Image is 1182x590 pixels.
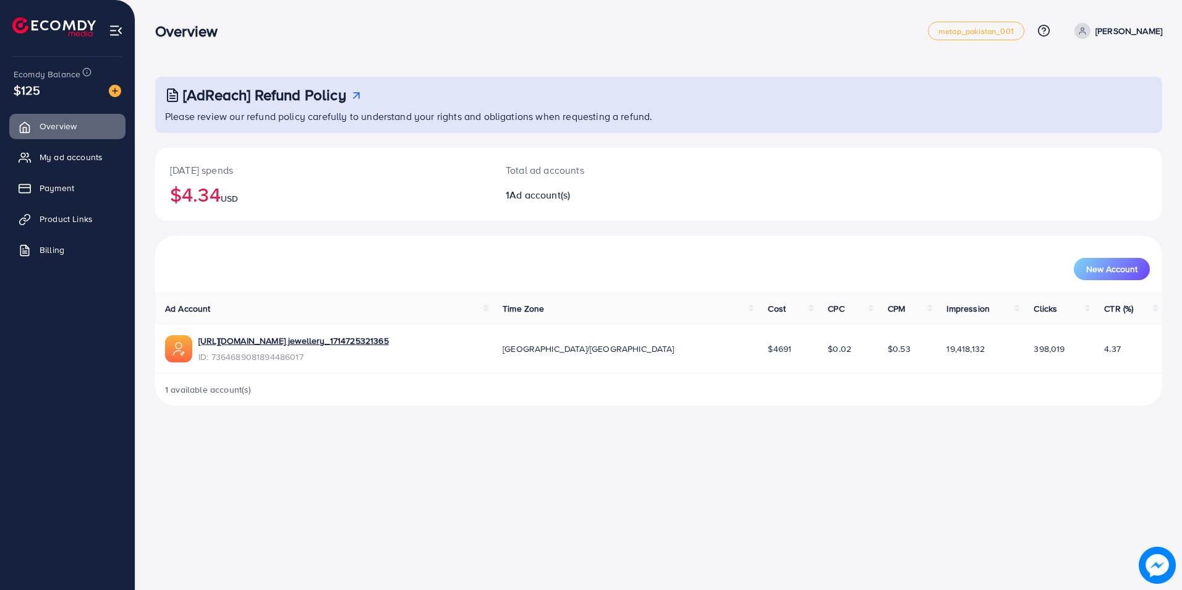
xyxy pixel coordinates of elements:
h3: Overview [155,22,227,40]
span: 4.37 [1104,343,1121,355]
span: $125 [14,81,41,99]
span: ID: 7364689081894486017 [198,351,389,363]
a: Payment [9,176,125,200]
span: $0.53 [888,343,911,355]
span: Product Links [40,213,93,225]
img: image [109,85,121,97]
span: $0.02 [828,343,851,355]
h3: [AdReach] Refund Policy [183,86,346,104]
a: [PERSON_NAME] [1069,23,1162,39]
a: My ad accounts [9,145,125,169]
a: metap_pakistan_001 [928,22,1024,40]
span: CPC [828,302,844,315]
img: image [1139,547,1176,584]
p: [DATE] spends [170,163,476,177]
span: USD [221,192,238,205]
span: [GEOGRAPHIC_DATA]/[GEOGRAPHIC_DATA] [503,343,674,355]
img: menu [109,24,123,38]
span: $4691 [768,343,791,355]
span: Cost [768,302,786,315]
a: [URL][DOMAIN_NAME] jewellery_1714725321365 [198,335,389,347]
p: [PERSON_NAME] [1095,24,1162,38]
p: Total ad accounts [506,163,728,177]
img: ic-ads-acc.e4c84228.svg [165,335,192,362]
span: Impression [946,302,990,315]
span: New Account [1086,265,1137,273]
a: Overview [9,114,125,139]
span: Time Zone [503,302,544,315]
h2: 1 [506,189,728,201]
span: Overview [40,120,77,132]
span: 1 available account(s) [165,383,252,396]
span: Ad Account [165,302,211,315]
span: 398,019 [1034,343,1065,355]
a: Product Links [9,207,125,231]
span: Billing [40,244,64,256]
span: My ad accounts [40,151,103,163]
a: Billing [9,237,125,262]
span: 19,418,132 [946,343,985,355]
img: logo [12,17,96,36]
span: Payment [40,182,74,194]
span: Ad account(s) [509,188,570,202]
button: New Account [1074,258,1150,280]
span: CTR (%) [1104,302,1133,315]
span: metap_pakistan_001 [938,27,1014,35]
h2: $4.34 [170,182,476,206]
span: CPM [888,302,905,315]
span: Clicks [1034,302,1057,315]
span: Ecomdy Balance [14,68,80,80]
p: Please review our refund policy carefully to understand your rights and obligations when requesti... [165,109,1155,124]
